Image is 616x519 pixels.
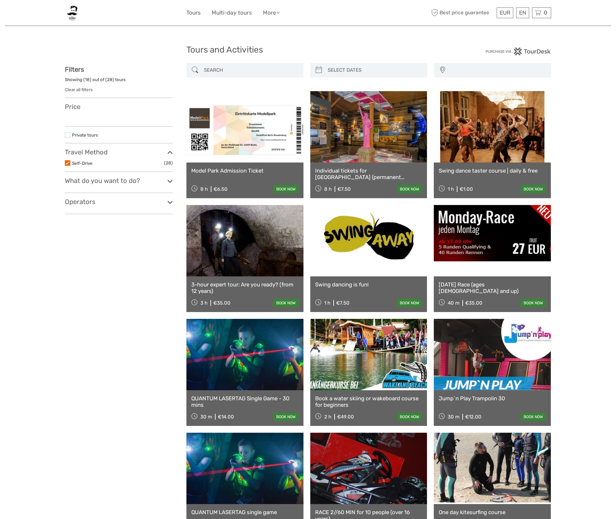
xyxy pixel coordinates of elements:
label: 28 [107,77,113,83]
a: Swing dance taster course | daily & free [439,167,546,174]
span: 30 m [200,414,212,420]
span: 2 h [324,414,331,420]
span: 30 m [448,414,459,420]
span: 3 h [200,300,207,306]
a: book now [397,299,422,307]
input: SEARCH [201,65,300,76]
a: Tours [186,8,201,18]
a: [DATE] Race (ages [DEMOGRAPHIC_DATA] and up) [439,281,546,295]
a: book now [273,299,299,307]
div: €7.50 [336,300,349,306]
a: Jump`n Play Trampolin 30 [439,395,546,402]
a: More [263,8,280,18]
a: QUANTUM LASERTAG single game [191,509,299,515]
img: PurchaseViaTourDesk.png [485,47,551,55]
span: (28) [164,159,173,167]
a: 3-hour expert tour: Are you ready? (from 12 years) [191,281,299,295]
h1: Tours and Activities [186,45,430,55]
input: SELECT DATES [325,65,424,76]
a: book now [397,413,422,421]
a: Multi-day tours [212,8,252,18]
a: book now [397,185,422,193]
span: 0 [543,9,548,16]
label: 18 [85,77,90,83]
div: €14.00 [218,414,234,420]
div: €35.00 [213,300,231,306]
div: €35.00 [465,300,482,306]
h3: Travel Method [65,148,173,156]
a: book now [273,413,299,421]
div: EN [516,7,529,18]
span: 8 h [324,186,332,192]
div: Showing ( ) out of ( ) tours [65,77,173,87]
a: QUANTUM LASERTAG Single Game - 30 mins [191,395,299,408]
span: 1 h [324,300,330,306]
strong: Filters [65,66,84,73]
div: €6.50 [214,186,228,192]
a: Model Park Admission Ticket [191,167,299,174]
a: book now [521,299,546,307]
a: One day kitesurfing course [439,509,546,515]
div: €1.00 [460,186,473,192]
div: €7.50 [338,186,351,192]
a: book now [273,185,299,193]
h3: Operators [65,198,173,206]
div: €12.00 [465,414,481,420]
a: book now [521,185,546,193]
span: EUR [500,9,510,16]
img: 1922-aed3aa8a-c3e6-443f-a27c-b9aed6bae949_logo_small.jpg [65,5,80,21]
div: €49.00 [337,414,354,420]
a: Book a water skiing or wakeboard course for beginners [315,395,422,408]
span: 1 h [448,186,454,192]
span: Best price guarantee [430,7,495,18]
a: Swing dancing is fun! [315,281,422,288]
a: book now [521,413,546,421]
span: 8 h [200,186,208,192]
span: 40 m [448,300,459,306]
h3: What do you want to do? [65,177,173,185]
a: Private tours [72,132,98,138]
a: Self-Drive [72,161,92,166]
h3: Price [65,103,173,111]
a: Clear all filters [65,87,93,92]
a: Individual tickets for [GEOGRAPHIC_DATA] (permanent exhibition + special exhibition) [315,167,422,181]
